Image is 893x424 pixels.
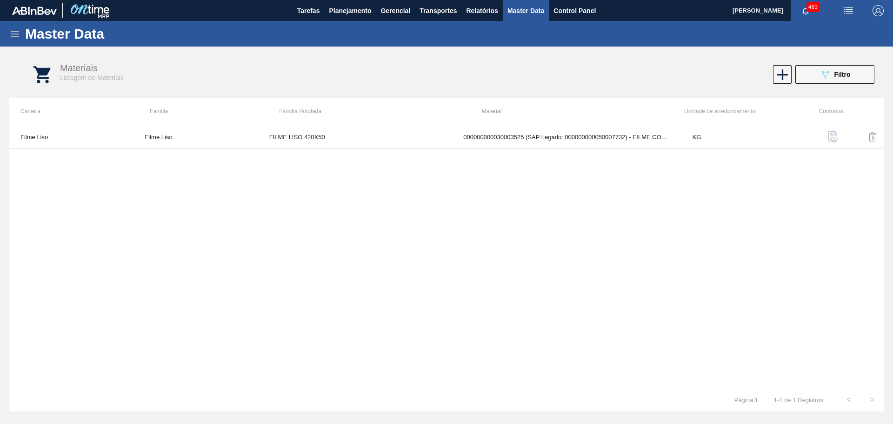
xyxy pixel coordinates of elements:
td: FILME LISO 420X50 [258,125,453,149]
td: 000000000030003525 (SAP Legado: 000000000050007732) - FILME CONTRATIL LISO;420 MM;50 MICRA;;; [452,125,681,149]
button: > [860,388,884,411]
span: Página : 1 [734,397,758,404]
button: Filtro [795,65,874,84]
span: Tarefas [297,5,320,16]
img: delete-icon [867,131,878,142]
span: Materiais [60,63,98,73]
th: Carteira [9,98,139,125]
td: KG [681,125,806,149]
img: TNhmsLtSVTkK8tSr43FrP2fwEKptu5GPRR3wAAAABJRU5ErkJggg== [12,7,57,15]
span: Filtro [834,71,851,78]
div: Filtrar Material [791,65,879,84]
span: Gerencial [380,5,410,16]
td: Filme Liso [133,125,258,149]
th: Unidade de arredondamento [673,98,802,125]
th: Família [139,98,268,125]
th: Material [471,98,673,125]
h1: Master Data [25,28,190,39]
td: Filme Liso [9,125,133,149]
th: Família Rotulada [268,98,470,125]
span: Planejamento [329,5,371,16]
th: Contratos [802,98,843,125]
span: 483 [806,2,820,12]
img: Logout [873,5,884,16]
span: Control Panel [553,5,596,16]
div: Desabilitar Material [849,126,884,148]
div: Habilitar Material [772,65,791,84]
button: delete-icon [861,126,884,148]
img: contract-icon [828,131,839,142]
div: Buscar Contratos Material [810,126,845,148]
button: < [837,388,860,411]
button: contract-icon [822,126,845,148]
button: Notificações [791,4,820,17]
span: 1 - 1 de 1 Registros [772,397,823,404]
img: userActions [843,5,854,16]
span: Relatórios [466,5,498,16]
span: Listagem de Materiais [60,74,124,81]
span: Transportes [420,5,457,16]
span: Master Data [507,5,544,16]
